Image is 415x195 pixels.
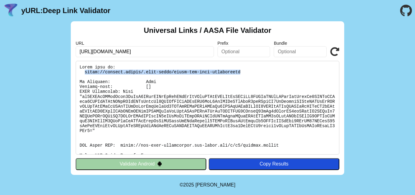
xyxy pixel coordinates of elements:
[21,6,110,15] a: yURL:Deep Link Validator
[195,182,235,187] a: Michael Ibragimchayev's Personal Site
[144,26,271,35] h2: Universal Links / AASA File Validator
[76,46,214,57] input: Required
[76,41,214,46] label: URL
[218,41,270,46] label: Prefix
[3,3,19,19] img: yURL Logo
[180,175,235,195] footer: ©
[218,46,270,57] input: Optional
[209,158,339,170] button: Copy Results
[212,161,336,167] div: Copy Results
[274,41,327,46] label: Bundle
[157,161,162,166] img: droidIcon.svg
[274,46,327,57] input: Optional
[76,61,339,155] pre: Lorem ipsu do: sitam://consect.adipis/.elit-seddo/eiusm-tem-inci-utlaboreetd Ma Aliquaen: Admi Ve...
[183,182,194,187] span: 2025
[76,158,206,170] button: Validate Android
